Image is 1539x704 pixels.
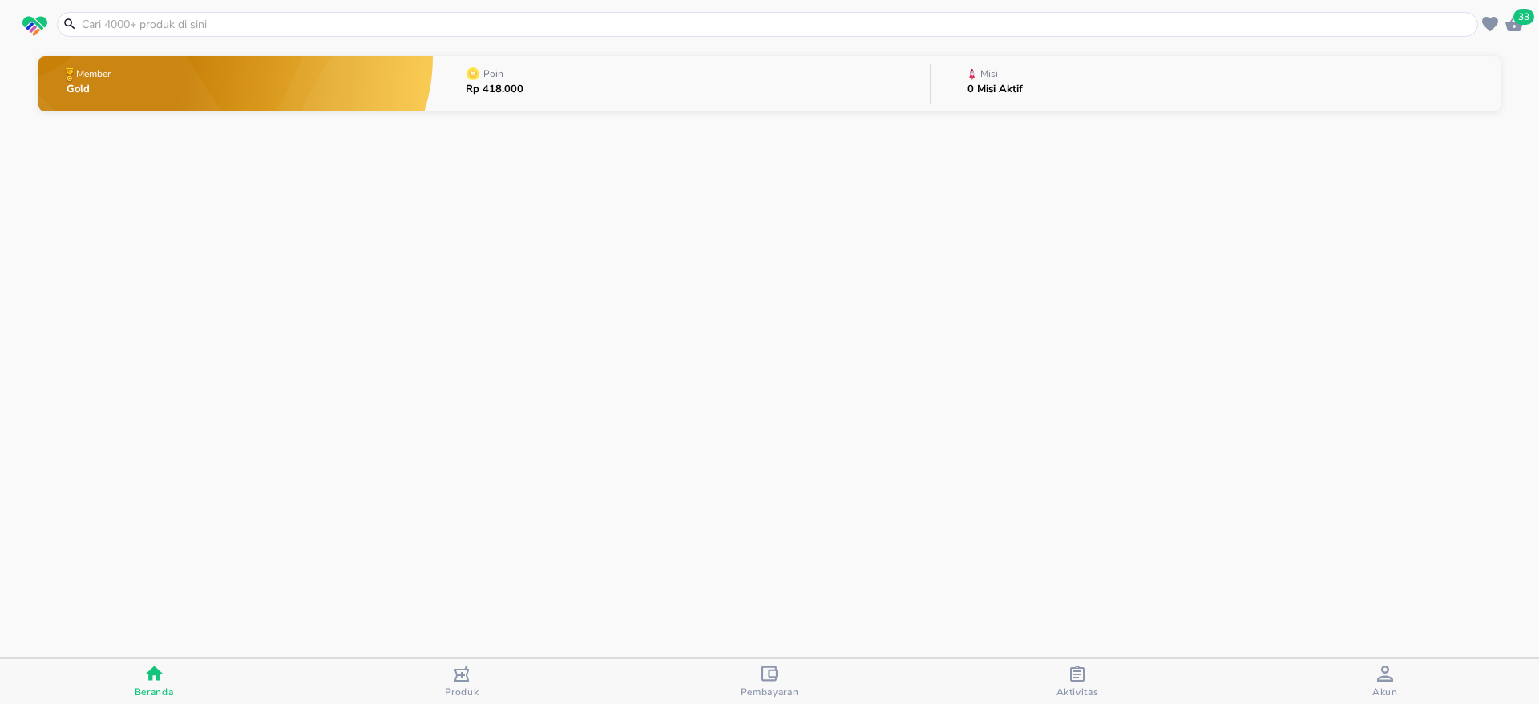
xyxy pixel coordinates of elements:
[1513,9,1534,25] span: 33
[433,52,930,115] button: PoinRp 418.000
[22,16,47,37] img: logo_swiperx_s.bd005f3b.svg
[967,84,1023,95] p: 0 Misi Aktif
[76,69,111,79] p: Member
[1056,686,1099,698] span: Aktivitas
[1231,659,1539,704] button: Akun
[80,16,1474,33] input: Cari 4000+ produk di sini
[1372,686,1398,698] span: Akun
[1502,12,1526,36] button: 33
[923,659,1231,704] button: Aktivitas
[38,52,433,115] button: MemberGold
[466,84,523,95] p: Rp 418.000
[67,84,114,95] p: Gold
[483,69,503,79] p: Poin
[135,686,174,698] span: Beranda
[980,69,998,79] p: Misi
[308,659,616,704] button: Produk
[741,686,799,698] span: Pembayaran
[931,52,1501,115] button: Misi0 Misi Aktif
[445,686,479,698] span: Produk
[616,659,923,704] button: Pembayaran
